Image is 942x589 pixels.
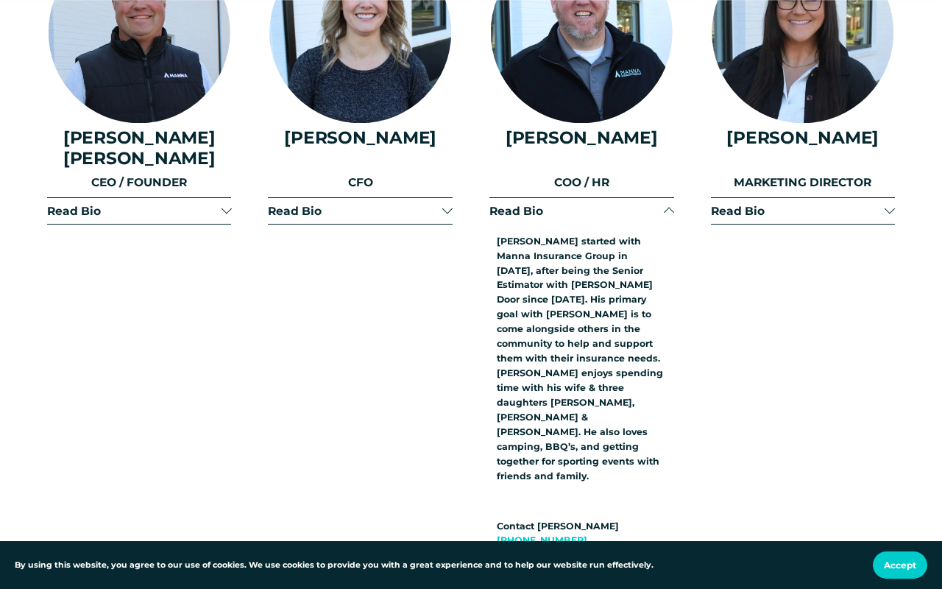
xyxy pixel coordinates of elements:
[489,204,664,218] span: Read Bio
[711,174,895,192] p: MARKETING DIRECTOR
[497,234,667,484] p: [PERSON_NAME] started with Manna Insurance Group in [DATE], after being the Senior Estimator with...
[711,128,895,148] h4: [PERSON_NAME]
[47,198,231,224] button: Read Bio
[497,521,619,532] strong: Contact [PERSON_NAME]
[497,535,587,546] a: [PHONE_NUMBER]
[884,560,916,571] span: Accept
[489,224,674,570] div: Read Bio
[489,128,674,148] h4: [PERSON_NAME]
[268,128,453,148] h4: [PERSON_NAME]
[268,204,442,218] span: Read Bio
[489,198,674,224] button: Read Bio
[268,174,453,192] p: CFO
[873,551,927,579] button: Accept
[711,198,895,224] button: Read Bio
[47,204,221,218] span: Read Bio
[47,128,231,168] h4: [PERSON_NAME] [PERSON_NAME]
[15,559,654,571] p: By using this website, you agree to our use of cookies. We use cookies to provide you with a grea...
[489,174,674,192] p: COO / HR
[711,204,885,218] span: Read Bio
[268,198,453,224] button: Read Bio
[47,174,231,192] p: CEO / FOUNDER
